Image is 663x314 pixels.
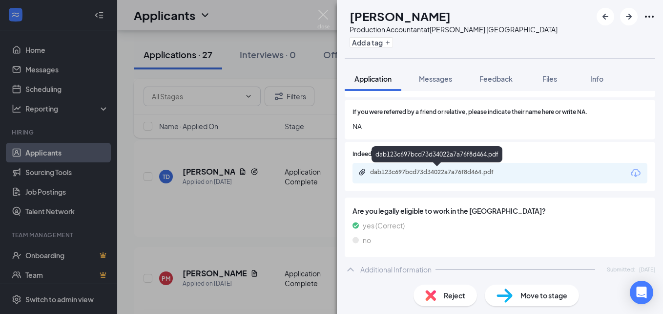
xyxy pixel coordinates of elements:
span: Application [354,74,392,83]
button: ArrowRight [620,8,638,25]
svg: ArrowLeftNew [600,11,611,22]
button: ArrowLeftNew [597,8,614,25]
span: Indeed Resume [352,150,395,159]
span: yes (Correct) [363,220,405,231]
svg: Plus [385,40,391,45]
span: Reject [444,290,465,301]
div: Production Accountant at [PERSON_NAME] [GEOGRAPHIC_DATA] [350,24,558,34]
svg: Paperclip [358,168,366,176]
span: [DATE] [639,265,655,273]
span: Info [590,74,603,83]
span: Messages [419,74,452,83]
svg: ArrowRight [623,11,635,22]
span: Submitted: [607,265,635,273]
svg: Ellipses [643,11,655,22]
span: no [363,235,371,246]
div: dab123c697bcd73d34022a7a76f8d464.pdf [370,168,507,176]
div: Open Intercom Messenger [630,281,653,304]
span: Files [542,74,557,83]
a: Paperclipdab123c697bcd73d34022a7a76f8d464.pdf [358,168,517,178]
div: Additional Information [360,265,432,274]
span: NA [352,121,647,132]
svg: Download [630,167,642,179]
div: dab123c697bcd73d34022a7a76f8d464.pdf [372,146,502,162]
h1: [PERSON_NAME] [350,8,451,24]
span: If you were referred by a friend or relative, please indicate their name here or write NA. [352,108,587,117]
span: Are you legally eligible to work in the [GEOGRAPHIC_DATA]? [352,205,647,216]
span: Move to stage [520,290,567,301]
button: PlusAdd a tag [350,37,393,47]
span: Feedback [479,74,513,83]
svg: ChevronUp [345,264,356,275]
